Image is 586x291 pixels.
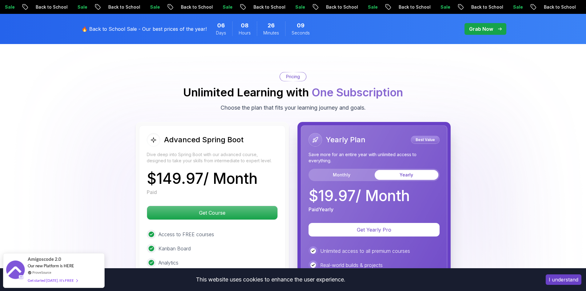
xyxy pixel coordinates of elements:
p: Paid Yearly [309,206,333,213]
p: Back to School [173,4,215,10]
span: One Subscription [312,86,403,99]
div: This website uses cookies to enhance the user experience. [5,273,536,286]
p: Save more for an entire year with unlimited access to everything. [309,152,440,164]
div: Get started [DATE]. It's FREE [28,277,78,284]
h2: Advanced Spring Boot [164,135,244,145]
p: Pricing [286,74,300,80]
p: Real-world builds & projects [320,261,383,269]
button: Get Yearly Pro [309,223,440,236]
span: Seconds [292,30,310,36]
span: Our new Platform is HERE [28,263,74,268]
a: Get Yearly Pro [309,227,440,233]
p: Sale [215,4,234,10]
span: 9 Seconds [297,21,305,30]
p: Sale [360,4,380,10]
button: Monthly [310,170,373,180]
p: Unlimited access to all premium courses [320,247,410,255]
p: Kanban Board [158,245,191,252]
h2: Unlimited Learning with [183,86,403,99]
img: provesource social proof notification image [6,261,25,281]
p: Dive deep into Spring Boot with our advanced course, designed to take your skills from intermedia... [147,152,278,164]
span: Amigoscode 2.0 [28,256,61,263]
p: Back to School [100,4,142,10]
button: Get Course [147,206,278,220]
p: Grab Now [469,25,493,33]
p: Best Value [412,137,439,143]
span: Minutes [263,30,279,36]
p: Choose the plan that fits your learning journey and goals. [221,103,366,112]
p: Sale [433,4,452,10]
p: Back to School [28,4,70,10]
span: 26 Minutes [268,21,275,30]
p: Back to School [318,4,360,10]
p: Back to School [536,4,578,10]
button: Yearly [375,170,438,180]
p: Access to FREE courses [158,231,214,238]
p: Get Course [147,206,277,220]
p: Sale [505,4,525,10]
h2: Yearly Plan [326,135,365,145]
p: Back to School [391,4,433,10]
span: Hours [239,30,251,36]
p: Paid [147,188,157,196]
p: Sale [142,4,162,10]
p: $ 19.97 / Month [309,188,410,203]
p: 🔥 Back to School Sale - Our best prices of the year! [82,25,207,33]
a: Get Course [147,210,278,216]
p: $ 149.97 / Month [147,171,257,186]
p: Analytics [158,259,178,266]
p: Back to School [463,4,505,10]
p: Sale [70,4,89,10]
span: 6 Days [217,21,225,30]
p: Sale [287,4,307,10]
a: ProveSource [32,270,51,275]
span: 8 Hours [241,21,249,30]
p: Back to School [245,4,287,10]
button: Accept cookies [546,274,581,285]
span: Days [216,30,226,36]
